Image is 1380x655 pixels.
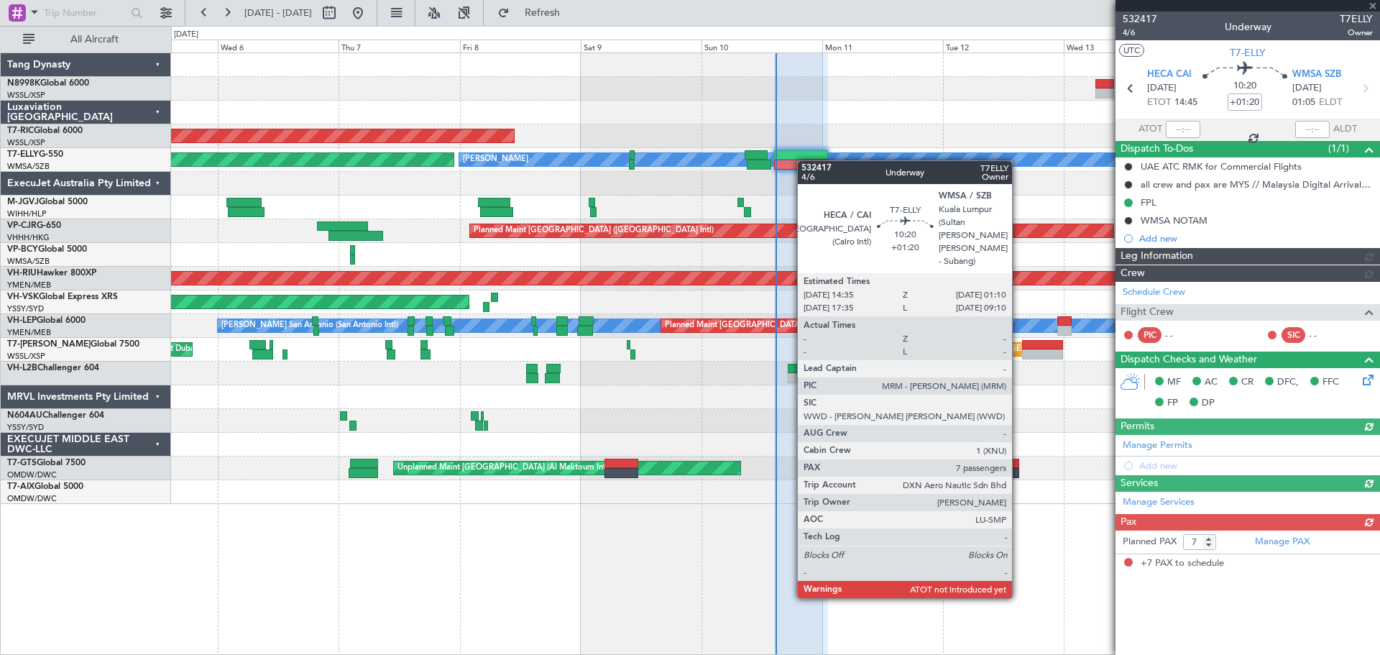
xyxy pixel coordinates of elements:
[7,459,37,467] span: T7-GTS
[866,339,1092,360] div: Planned Maint [GEOGRAPHIC_DATA] ([GEOGRAPHIC_DATA])
[1233,79,1256,93] span: 10:20
[943,40,1064,52] div: Tue 12
[7,150,63,159] a: T7-ELLYG-550
[1340,27,1373,39] span: Owner
[218,40,339,52] div: Wed 6
[7,221,37,230] span: VP-CJR
[1333,122,1357,137] span: ALDT
[1064,40,1184,52] div: Wed 13
[7,245,38,254] span: VP-BCY
[1167,396,1178,411] span: FP
[7,422,44,433] a: YSSY/SYD
[1340,12,1373,27] span: T7ELLY
[7,232,50,243] a: VHHH/HKG
[1119,44,1144,57] button: UTC
[1292,96,1315,110] span: 01:05
[7,79,89,88] a: N8998KGlobal 6000
[1141,196,1156,209] div: FPL
[1174,96,1197,110] span: 14:45
[174,29,198,41] div: [DATE]
[1139,232,1373,244] div: Add new
[7,150,39,159] span: T7-ELLY
[7,293,118,301] a: VH-VSKGlobal Express XRS
[512,8,573,18] span: Refresh
[1292,68,1341,82] span: WMSA SZB
[16,28,156,51] button: All Aircraft
[1167,375,1181,390] span: MF
[1319,96,1342,110] span: ELDT
[1292,81,1322,96] span: [DATE]
[7,137,45,148] a: WSSL/XSP
[822,40,943,52] div: Mon 11
[1147,96,1171,110] span: ETOT
[7,316,37,325] span: VH-LEP
[37,35,152,45] span: All Aircraft
[7,482,83,491] a: T7-AIXGlobal 5000
[7,340,91,349] span: T7-[PERSON_NAME]
[7,198,39,206] span: M-JGVJ
[1225,19,1271,35] div: Underway
[7,293,39,301] span: VH-VSK
[1121,352,1257,368] span: Dispatch Checks and Weather
[7,316,86,325] a: VH-LEPGlobal 6000
[7,351,45,362] a: WSSL/XSP
[463,149,528,170] div: [PERSON_NAME]
[1141,178,1373,191] div: all crew and pax are MYS // Malaysia Digital Arrival Card (MDAC)
[7,269,96,278] a: VH-RIUHawker 800XP
[7,90,45,101] a: WSSL/XSP
[701,40,822,52] div: Sun 10
[7,161,50,172] a: WMSA/SZB
[244,6,312,19] span: [DATE] - [DATE]
[7,303,44,314] a: YSSY/SYD
[7,493,57,504] a: OMDW/DWC
[581,40,701,52] div: Sat 9
[7,364,99,372] a: VH-L2BChallenger 604
[7,269,37,278] span: VH-RIU
[7,482,34,491] span: T7-AIX
[474,220,714,242] div: Planned Maint [GEOGRAPHIC_DATA] ([GEOGRAPHIC_DATA] Intl)
[44,2,126,24] input: Trip Number
[1277,375,1299,390] span: DFC,
[1241,375,1253,390] span: CR
[7,198,88,206] a: M-JGVJGlobal 5000
[221,315,398,336] div: [PERSON_NAME] San Antonio (San Antonio Intl)
[7,209,47,219] a: WIHH/HLP
[1147,68,1192,82] span: HECA CAI
[7,245,87,254] a: VP-BCYGlobal 5000
[7,411,42,420] span: N604AU
[1121,141,1193,157] span: Dispatch To-Dos
[665,315,939,336] div: Planned Maint [GEOGRAPHIC_DATA] ([GEOGRAPHIC_DATA] International)
[7,79,40,88] span: N8998K
[1230,45,1266,60] span: T7-ELLY
[7,221,61,230] a: VP-CJRG-650
[7,256,50,267] a: WMSA/SZB
[7,127,34,135] span: T7-RIC
[1322,375,1339,390] span: FFC
[460,40,581,52] div: Fri 8
[7,459,86,467] a: T7-GTSGlobal 7500
[1123,12,1157,27] span: 532417
[1147,81,1177,96] span: [DATE]
[7,364,37,372] span: VH-L2B
[1141,160,1302,173] div: UAE ATC RMK for Commercial Flights
[7,340,139,349] a: T7-[PERSON_NAME]Global 7500
[7,127,83,135] a: T7-RICGlobal 6000
[491,1,577,24] button: Refresh
[7,280,51,290] a: YMEN/MEB
[339,40,459,52] div: Thu 7
[1141,214,1207,226] div: WMSA NOTAM
[1138,122,1162,137] span: ATOT
[397,457,610,479] div: Unplanned Maint [GEOGRAPHIC_DATA] (Al Maktoum Intl)
[7,411,104,420] a: N604AUChallenger 604
[1202,396,1215,411] span: DP
[1205,375,1218,390] span: AC
[121,339,262,360] div: Planned Maint Dubai (Al Maktoum Intl)
[1328,141,1349,156] span: (1/1)
[7,470,57,480] a: OMDW/DWC
[7,327,51,338] a: YMEN/MEB
[1123,27,1157,39] span: 4/6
